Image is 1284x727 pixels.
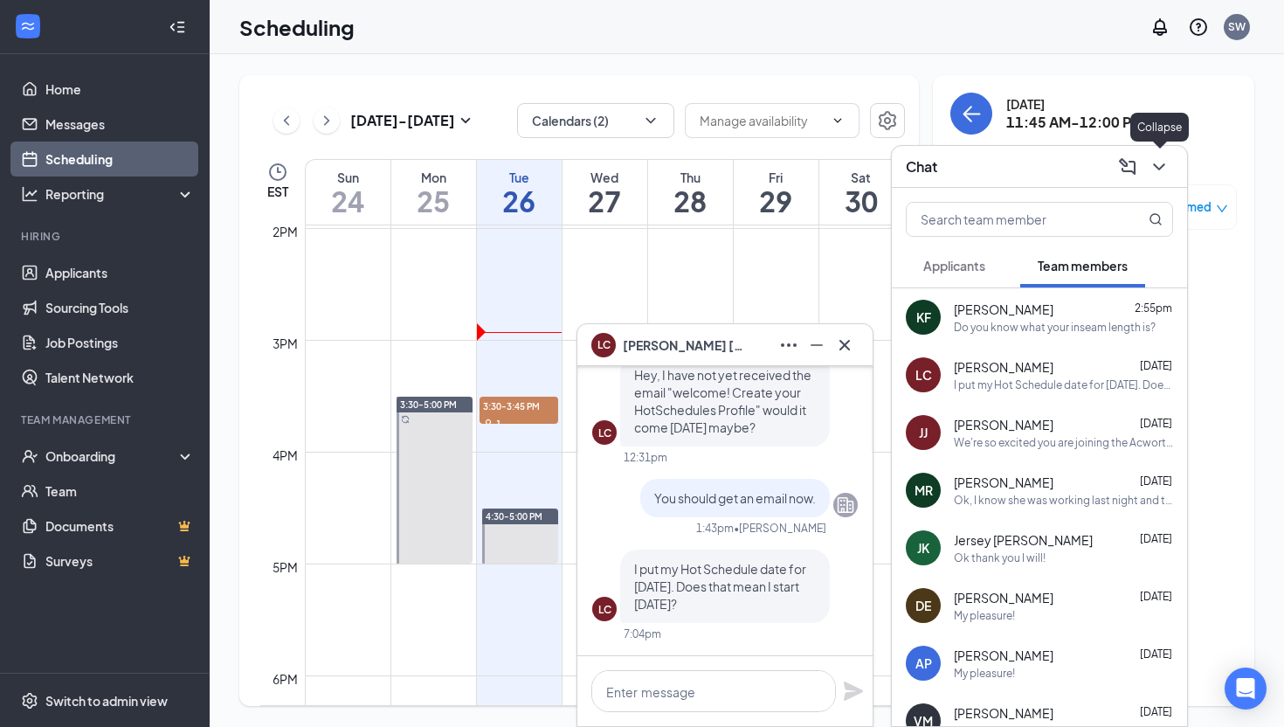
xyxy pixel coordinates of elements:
[954,531,1093,549] span: Jersey [PERSON_NAME]
[954,358,1053,376] span: [PERSON_NAME]
[400,398,457,411] span: 3:30-5:00 PM
[267,183,288,200] span: EST
[819,160,904,225] a: August 30, 2025
[734,521,826,536] span: • [PERSON_NAME]
[21,229,191,244] div: Hiring
[915,597,931,614] div: DE
[906,157,937,177] h3: Chat
[734,169,818,186] div: Fri
[623,336,745,355] span: [PERSON_NAME] [PERSON_NAME]
[455,110,476,131] svg: SmallChevronDown
[278,110,295,131] svg: ChevronLeft
[954,474,1053,491] span: [PERSON_NAME]
[45,692,168,710] div: Switch to admin view
[954,493,1173,508] div: Ok, I know she was working last night and this morning, so she'll reach out very soon.
[1145,153,1173,181] button: ChevronDown
[831,331,859,359] button: Cross
[1188,17,1209,38] svg: QuestionInfo
[477,169,562,186] div: Tue
[45,544,195,578] a: SurveysCrown
[477,160,562,225] a: August 26, 2025
[954,301,1053,318] span: [PERSON_NAME]
[598,602,611,617] div: LC
[391,186,476,216] h1: 25
[306,169,390,186] div: Sun
[870,103,905,138] button: Settings
[269,222,301,241] div: 2pm
[1038,258,1128,273] span: Team members
[1140,590,1172,603] span: [DATE]
[401,415,410,424] svg: Sync
[391,169,476,186] div: Mon
[45,325,195,360] a: Job Postings
[267,162,288,183] svg: Clock
[598,426,611,440] div: LC
[778,335,799,356] svg: Ellipses
[21,692,38,710] svg: Settings
[803,331,831,359] button: Minimize
[45,72,195,107] a: Home
[915,366,932,384] div: LC
[496,418,501,430] span: 1
[314,107,340,134] button: ChevronRight
[634,561,806,612] span: I put my Hot Schedule date for [DATE]. Does that mean I start [DATE]?
[1216,203,1228,215] span: down
[648,160,733,225] a: August 28, 2025
[1117,156,1138,177] svg: ComposeMessage
[1140,359,1172,372] span: [DATE]
[1140,417,1172,430] span: [DATE]
[634,367,811,435] span: Hey, I have not yet received the email "welcome! Create your HotSchedules Profile" would it come ...
[696,521,734,536] div: 1:43pm
[563,160,647,225] a: August 27, 2025
[1135,301,1172,315] span: 2:55pm
[1114,153,1142,181] button: ComposeMessage
[819,169,904,186] div: Sat
[477,186,562,216] h1: 26
[269,669,301,689] div: 6pm
[1130,113,1189,142] div: Collapse
[318,110,335,131] svg: ChevronRight
[954,647,1053,664] span: [PERSON_NAME]
[923,258,985,273] span: Applicants
[45,474,195,509] a: Team
[480,397,559,414] span: 3:30-3:45 PM
[961,103,982,124] svg: ArrowLeft
[1006,95,1143,113] div: [DATE]
[806,335,827,356] svg: Minimize
[19,17,37,35] svg: WorkstreamLogo
[654,490,816,506] span: You should get an email now.
[834,335,855,356] svg: Cross
[269,446,301,465] div: 4pm
[954,550,1046,565] div: Ok thank you I will!
[391,160,476,225] a: August 25, 2025
[45,290,195,325] a: Sourcing Tools
[950,93,992,135] button: back-button
[45,185,196,203] div: Reporting
[954,377,1173,392] div: I put my Hot Schedule date for [DATE]. Does that mean I start [DATE]?
[517,103,674,138] button: Calendars (2)ChevronDown
[831,114,845,128] svg: ChevronDown
[700,111,824,130] input: Manage availability
[954,435,1173,450] div: We're so excited you are joining the Acworth [DEMOGRAPHIC_DATA]-fil-Ateam ! Do you know anyone el...
[954,320,1156,335] div: Do you know what your inseam length is?
[916,308,931,326] div: KF
[954,416,1053,433] span: [PERSON_NAME]
[775,331,803,359] button: Ellipses
[273,107,300,134] button: ChevronLeft
[1140,705,1172,718] span: [DATE]
[915,481,933,499] div: MR
[954,704,1053,722] span: [PERSON_NAME]
[21,447,38,465] svg: UserCheck
[269,557,301,577] div: 5pm
[1140,474,1172,488] span: [DATE]
[1140,647,1172,661] span: [DATE]
[306,186,390,216] h1: 24
[45,255,195,290] a: Applicants
[907,203,1114,236] input: Search team member
[624,627,661,641] div: 7:04pm
[45,107,195,142] a: Messages
[919,424,928,441] div: JJ
[1228,19,1246,34] div: SW
[45,509,195,544] a: DocumentsCrown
